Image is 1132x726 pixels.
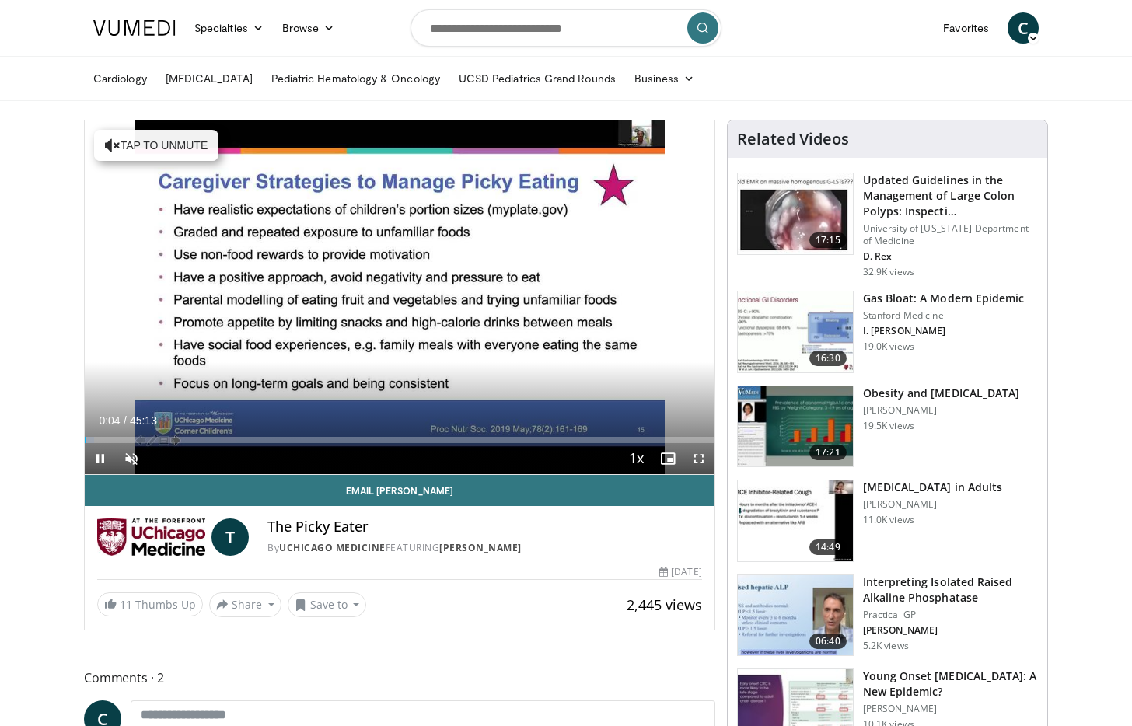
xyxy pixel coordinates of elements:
[738,173,853,254] img: dfcfcb0d-b871-4e1a-9f0c-9f64970f7dd8.150x105_q85_crop-smart_upscale.jpg
[120,597,132,612] span: 11
[99,414,120,427] span: 0:04
[863,291,1025,306] h3: Gas Bloat: A Modern Epidemic
[1008,12,1039,44] a: C
[273,12,344,44] a: Browse
[627,595,702,614] span: 2,445 views
[863,325,1025,337] p: I. [PERSON_NAME]
[737,291,1038,373] a: 16:30 Gas Bloat: A Modern Epidemic Stanford Medicine I. [PERSON_NAME] 19.0K views
[621,443,652,474] button: Playback Rate
[863,266,914,278] p: 32.9K views
[738,480,853,561] img: 11950cd4-d248-4755-8b98-ec337be04c84.150x105_q85_crop-smart_upscale.jpg
[809,445,847,460] span: 17:21
[809,232,847,248] span: 17:15
[863,498,1002,511] p: [PERSON_NAME]
[84,668,715,688] span: Comments 2
[863,404,1020,417] p: [PERSON_NAME]
[85,120,714,475] video-js: Video Player
[863,386,1020,401] h3: Obesity and [MEDICAL_DATA]
[84,63,156,94] a: Cardiology
[85,475,714,506] a: Email [PERSON_NAME]
[683,443,714,474] button: Fullscreen
[738,291,853,372] img: 480ec31d-e3c1-475b-8289-0a0659db689a.150x105_q85_crop-smart_upscale.jpg
[863,624,1038,637] p: [PERSON_NAME]
[659,565,701,579] div: [DATE]
[737,130,849,148] h4: Related Videos
[209,592,281,617] button: Share
[156,63,262,94] a: [MEDICAL_DATA]
[863,420,914,432] p: 19.5K views
[863,514,914,526] p: 11.0K views
[737,480,1038,562] a: 14:49 [MEDICAL_DATA] in Adults [PERSON_NAME] 11.0K views
[439,541,522,554] a: [PERSON_NAME]
[809,634,847,649] span: 06:40
[267,541,702,555] div: By FEATURING
[449,63,625,94] a: UCSD Pediatrics Grand Rounds
[863,222,1038,247] p: University of [US_STATE] Department of Medicine
[737,574,1038,657] a: 06:40 Interpreting Isolated Raised Alkaline Phosphatase Practical GP [PERSON_NAME] 5.2K views
[93,20,176,36] img: VuMedi Logo
[116,443,147,474] button: Unmute
[211,518,249,556] a: T
[737,386,1038,468] a: 17:21 Obesity and [MEDICAL_DATA] [PERSON_NAME] 19.5K views
[737,173,1038,278] a: 17:15 Updated Guidelines in the Management of Large Colon Polyps: Inspecti… University of [US_STA...
[863,309,1025,322] p: Stanford Medicine
[267,518,702,536] h4: The Picky Eater
[625,63,704,94] a: Business
[863,668,1038,700] h3: Young Onset [MEDICAL_DATA]: A New Epidemic?
[652,443,683,474] button: Enable picture-in-picture mode
[262,63,449,94] a: Pediatric Hematology & Oncology
[288,592,367,617] button: Save to
[85,437,714,443] div: Progress Bar
[863,480,1002,495] h3: [MEDICAL_DATA] in Adults
[863,703,1038,715] p: [PERSON_NAME]
[85,443,116,474] button: Pause
[863,173,1038,219] h3: Updated Guidelines in the Management of Large Colon Polyps: Inspecti…
[411,9,721,47] input: Search topics, interventions
[863,574,1038,606] h3: Interpreting Isolated Raised Alkaline Phosphatase
[863,340,914,353] p: 19.0K views
[185,12,273,44] a: Specialties
[279,541,386,554] a: UChicago Medicine
[130,414,157,427] span: 45:13
[738,386,853,467] img: 0df8ca06-75ef-4873-806f-abcb553c84b6.150x105_q85_crop-smart_upscale.jpg
[863,250,1038,263] p: D. Rex
[738,575,853,656] img: 6a4ee52d-0f16-480d-a1b4-8187386ea2ed.150x105_q85_crop-smart_upscale.jpg
[94,130,218,161] button: Tap to unmute
[97,518,205,556] img: UChicago Medicine
[863,609,1038,621] p: Practical GP
[934,12,998,44] a: Favorites
[809,539,847,555] span: 14:49
[863,640,909,652] p: 5.2K views
[124,414,127,427] span: /
[809,351,847,366] span: 16:30
[97,592,203,616] a: 11 Thumbs Up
